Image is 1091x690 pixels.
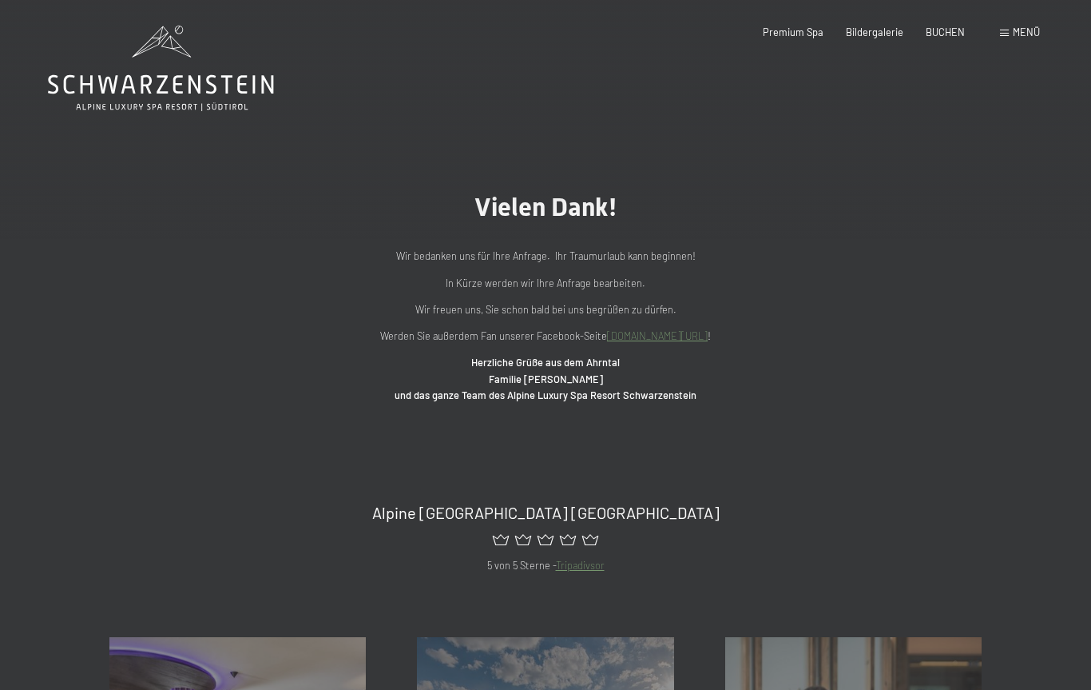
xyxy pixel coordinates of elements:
span: Vielen Dank! [474,192,617,222]
a: Bildergalerie [846,26,903,38]
p: Wir bedanken uns für Ihre Anfrage. Ihr Traumurlaub kann beginnen! [226,248,865,264]
p: Wir freuen uns, Sie schon bald bei uns begrüßen zu dürfen. [226,301,865,317]
p: In Kürze werden wir Ihre Anfrage bearbeiten. [226,275,865,291]
a: [DOMAIN_NAME][URL] [607,329,708,342]
strong: Herzliche Grüße aus dem Ahrntal Familie [PERSON_NAME] und das ganze Team des Alpine Luxury Spa Re... [395,356,696,401]
p: Werden Sie außerdem Fan unserer Facebook-Seite ! [226,328,865,344]
p: 5 von 5 Sterne - [109,557,982,573]
span: Menü [1013,26,1040,38]
a: Tripadivsor [556,559,605,572]
span: Alpine [GEOGRAPHIC_DATA] [GEOGRAPHIC_DATA] [372,503,720,522]
a: BUCHEN [926,26,965,38]
a: Premium Spa [763,26,823,38]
